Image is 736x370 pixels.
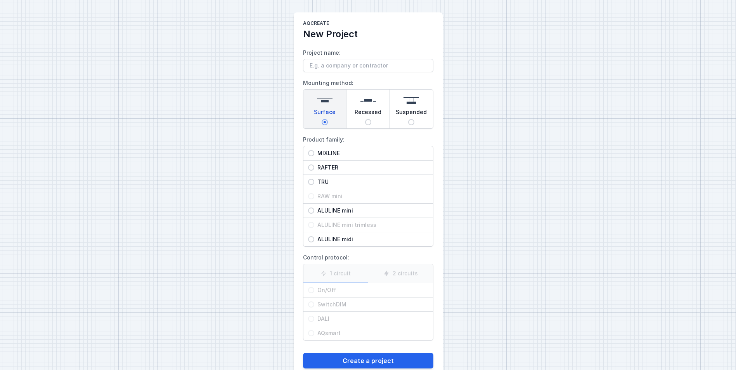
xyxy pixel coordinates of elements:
label: Mounting method: [303,77,433,129]
label: Product family: [303,133,433,247]
span: MIXLINE [314,149,428,157]
input: Suspended [408,119,414,125]
img: surface.svg [317,93,332,108]
input: TRU [308,179,314,185]
span: RAFTER [314,164,428,171]
h1: AQcreate [303,20,433,28]
input: ALULINE midi [308,236,314,242]
span: ALULINE mini [314,207,428,214]
input: Surface [322,119,328,125]
span: Recessed [355,108,381,119]
button: Create a project [303,353,433,368]
label: Project name: [303,47,433,72]
input: MIXLINE [308,150,314,156]
img: suspended.svg [404,93,419,108]
span: ALULINE midi [314,235,428,243]
input: Project name: [303,59,433,72]
img: recessed.svg [360,93,376,108]
input: ALULINE mini [308,207,314,214]
span: Suspended [396,108,427,119]
h2: New Project [303,28,433,40]
label: Control protocol: [303,251,433,341]
input: Recessed [365,119,371,125]
span: Surface [314,108,336,119]
input: RAFTER [308,164,314,171]
span: TRU [314,178,428,186]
